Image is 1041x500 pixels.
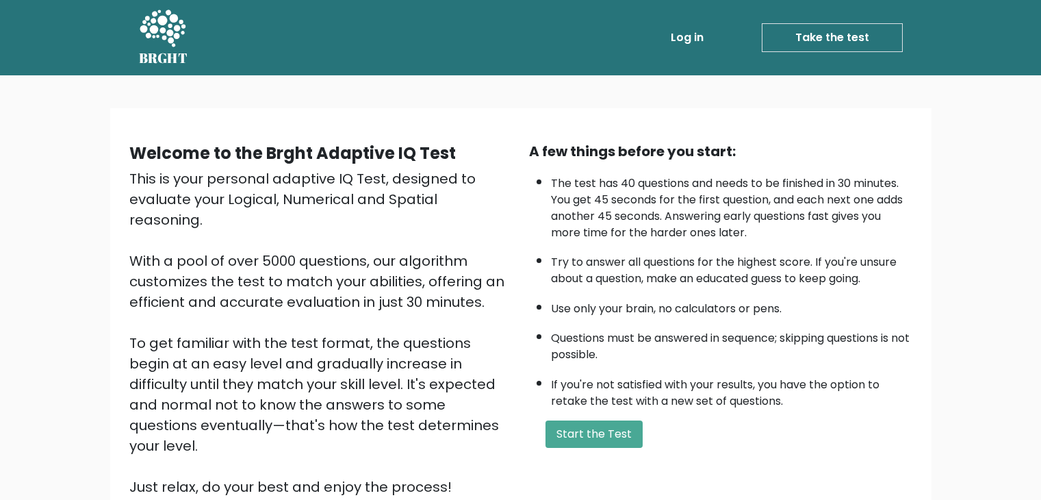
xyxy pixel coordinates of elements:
a: Take the test [762,23,903,52]
div: A few things before you start: [529,141,912,162]
li: The test has 40 questions and needs to be finished in 30 minutes. You get 45 seconds for the firs... [551,168,912,241]
li: If you're not satisfied with your results, you have the option to retake the test with a new set ... [551,370,912,410]
b: Welcome to the Brght Adaptive IQ Test [129,142,456,164]
li: Use only your brain, no calculators or pens. [551,294,912,317]
a: Log in [665,24,709,51]
a: BRGHT [139,5,188,70]
li: Try to answer all questions for the highest score. If you're unsure about a question, make an edu... [551,247,912,287]
li: Questions must be answered in sequence; skipping questions is not possible. [551,323,912,363]
div: This is your personal adaptive IQ Test, designed to evaluate your Logical, Numerical and Spatial ... [129,168,513,497]
button: Start the Test [545,421,643,448]
h5: BRGHT [139,50,188,66]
